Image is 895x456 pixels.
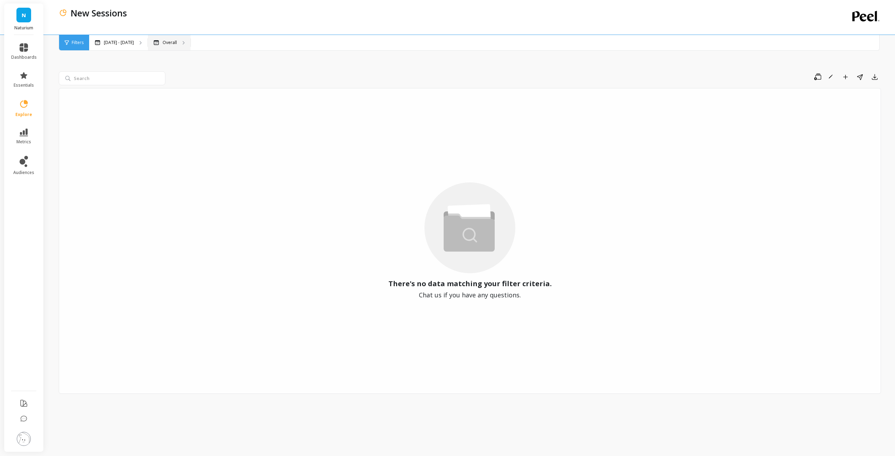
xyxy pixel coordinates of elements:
p: [DATE] - [DATE] [104,40,134,45]
span: essentials [14,82,34,88]
span: Filters [72,40,84,45]
input: Search [59,71,165,85]
span: metrics [16,139,31,145]
p: Naturium [11,25,37,31]
img: header icon [59,9,67,17]
span: audiences [13,170,34,175]
span: There's no data matching your filter criteria. [388,279,552,289]
span: dashboards [11,55,37,60]
span: Chat us if you have any questions. [419,290,521,300]
span: explore [15,112,32,117]
p: New Sessions [71,7,127,19]
span: N [22,11,26,19]
img: profile picture [17,432,31,446]
p: Overall [163,40,177,45]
